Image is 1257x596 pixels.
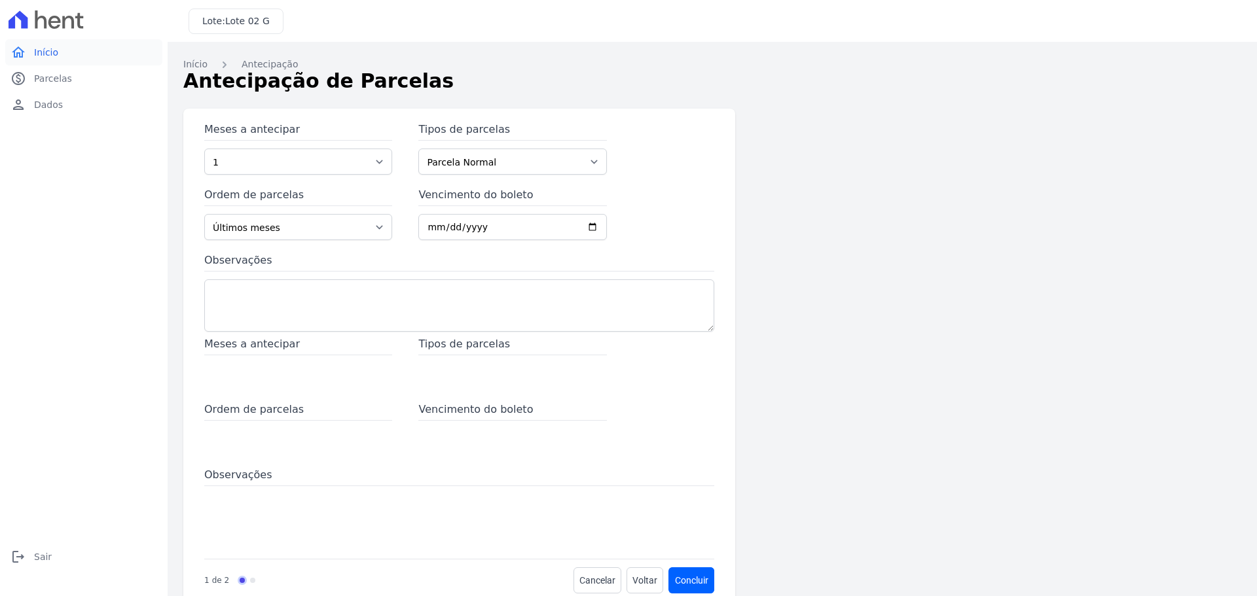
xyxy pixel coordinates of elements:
a: Cancelar [574,567,621,593]
a: homeInício [5,39,162,65]
i: person [10,97,26,113]
span: Voltar [632,574,657,587]
label: Meses a antecipar [204,122,392,141]
a: Antecipação [242,58,298,71]
a: paidParcelas [5,65,162,92]
span: Tipos de parcelas [418,336,606,355]
i: logout [10,549,26,565]
span: Vencimento do boleto [418,402,606,421]
nav: Breadcrumb [183,58,1241,71]
span: Cancelar [579,574,615,587]
nav: Progress [204,567,255,593]
label: Ordem de parcelas [204,187,392,206]
a: Avançar [668,567,714,593]
span: Dados [34,98,63,111]
h3: Lote: [202,14,270,28]
span: Parcelas [34,72,72,85]
i: paid [10,71,26,86]
label: Observações [204,253,714,272]
p: 1 [204,574,209,586]
p: de 2 [212,574,229,586]
h1: Antecipação de Parcelas [183,66,1241,96]
a: personDados [5,92,162,118]
a: logoutSair [5,544,162,570]
span: Início [34,46,58,59]
span: Meses a antecipar [204,336,392,355]
label: Vencimento do boleto [418,187,606,206]
span: Ordem de parcelas [204,402,392,421]
span: Sair [34,550,52,563]
span: Observações [204,467,714,486]
label: Tipos de parcelas [418,122,606,141]
a: Voltar [627,567,663,593]
i: home [10,44,26,60]
span: Lote 02 G [225,16,270,26]
a: Início [183,58,208,71]
button: Concluir [669,567,714,593]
